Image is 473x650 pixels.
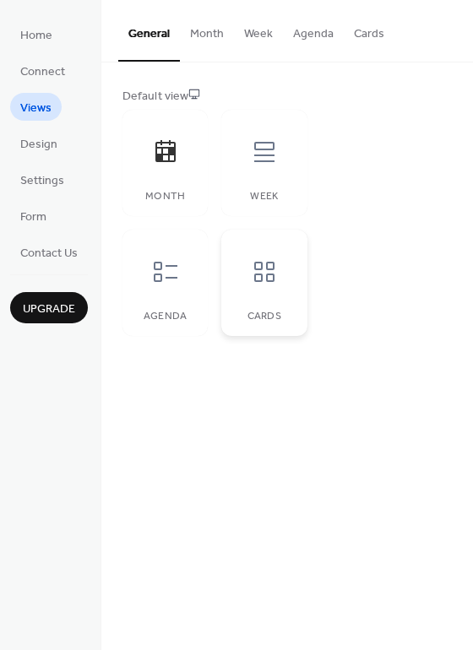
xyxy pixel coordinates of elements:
span: Settings [20,172,64,190]
span: Home [20,27,52,45]
span: Connect [20,63,65,81]
a: Contact Us [10,238,88,266]
a: Views [10,93,62,121]
span: Upgrade [23,301,75,318]
div: Agenda [139,311,191,322]
a: Form [10,202,57,230]
span: Form [20,209,46,226]
span: Views [20,100,52,117]
button: Upgrade [10,292,88,323]
a: Home [10,20,63,48]
div: Month [139,191,191,203]
div: Cards [238,311,290,322]
span: Contact Us [20,245,78,263]
a: Design [10,129,68,157]
a: Settings [10,165,74,193]
span: Design [20,136,57,154]
a: Connect [10,57,75,84]
div: Default view [122,88,449,106]
div: Week [238,191,290,203]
